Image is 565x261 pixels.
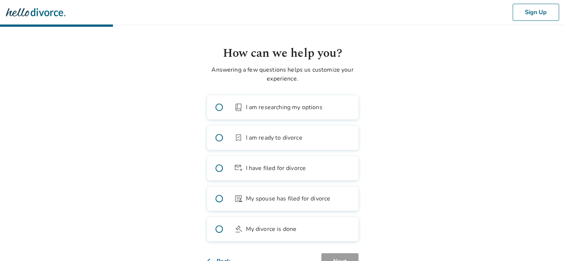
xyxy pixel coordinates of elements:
[234,103,243,112] span: book_2
[207,45,358,62] h1: How can we help you?
[234,164,243,173] span: outgoing_mail
[513,4,559,21] button: Sign Up
[528,225,565,261] div: Widget de chat
[246,194,331,203] span: My spouse has filed for divorce
[246,164,306,173] span: I have filed for divorce
[234,194,243,203] span: article_person
[6,5,65,20] img: Hello Divorce Logo
[246,103,322,112] span: I am researching my options
[207,65,358,83] p: Answering a few questions helps us customize your experience.
[528,225,565,261] iframe: Chat Widget
[246,133,302,142] span: I am ready to divorce
[234,225,243,234] span: gavel
[246,225,297,234] span: My divorce is done
[234,133,243,142] span: bookmark_check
